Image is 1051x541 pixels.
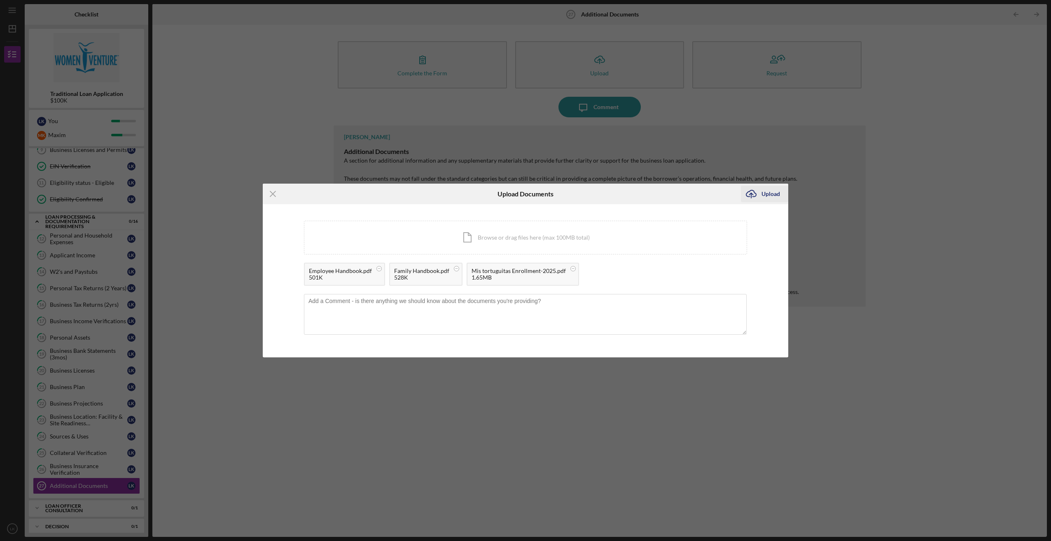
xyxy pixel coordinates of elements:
div: 528K [394,274,449,281]
div: Employee Handbook.pdf [309,268,372,274]
div: 1.65MB [472,274,566,281]
div: 501K [309,274,372,281]
div: Mis tortuguitas Enrollment-2025.pdf [472,268,566,274]
button: Upload [741,186,788,202]
h6: Upload Documents [497,190,554,198]
div: Upload [761,186,780,202]
div: Family Handbook.pdf [394,268,449,274]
